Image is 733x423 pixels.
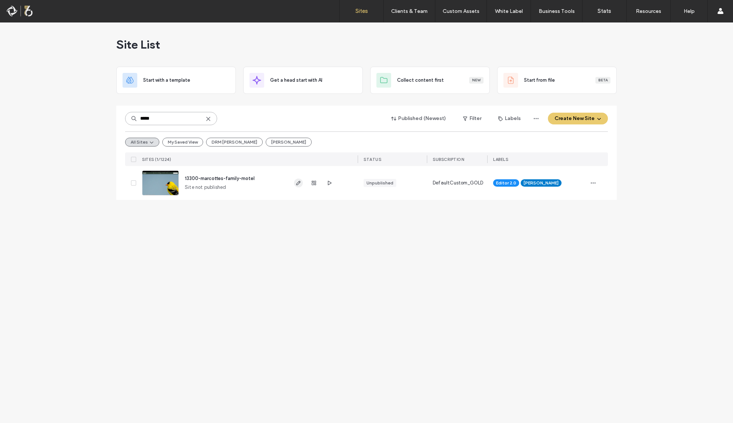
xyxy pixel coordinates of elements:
[548,113,608,124] button: Create New Site
[595,77,610,84] div: Beta
[270,77,322,84] span: Get a head start with AI
[539,8,575,14] label: Business Tools
[598,8,611,14] label: Stats
[443,8,479,14] label: Custom Assets
[469,77,484,84] div: New
[185,176,255,181] a: 13300-marcottes-family-motel
[524,180,559,186] span: [PERSON_NAME]
[355,8,368,14] label: Sites
[116,37,160,52] span: Site List
[143,77,190,84] span: Start with a template
[456,113,489,124] button: Filter
[524,77,555,84] span: Start from file
[391,8,428,14] label: Clients & Team
[243,67,363,94] div: Get a head start with AI
[397,77,444,84] span: Collect content first
[266,138,312,147] button: [PERSON_NAME]
[684,8,695,14] label: Help
[206,138,263,147] button: DRM [PERSON_NAME]
[142,157,171,162] span: SITES (1/1224)
[433,157,464,162] span: SUBSCRIPTION
[385,113,453,124] button: Published (Newest)
[125,138,159,147] button: All Sites
[185,184,226,191] span: Site not published
[496,180,516,186] span: Editor 2.0
[492,113,527,124] button: Labels
[636,8,661,14] label: Resources
[17,5,32,12] span: Help
[364,157,381,162] span: STATUS
[370,67,490,94] div: Collect content firstNew
[162,138,203,147] button: My Saved View
[366,180,393,186] div: Unpublished
[497,67,617,94] div: Start from fileBeta
[433,179,484,187] span: DefaultCustom_GOLD
[493,157,508,162] span: LABELS
[116,67,236,94] div: Start with a template
[495,8,523,14] label: White Label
